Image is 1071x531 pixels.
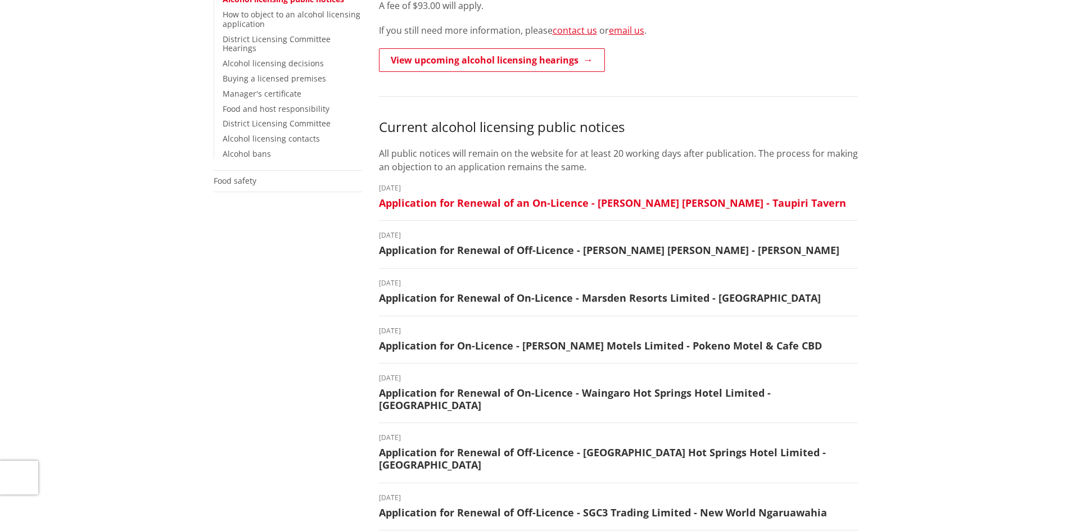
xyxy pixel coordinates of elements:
[379,119,858,135] h3: Current alcohol licensing public notices
[379,197,858,210] h3: Application for Renewal of an On-Licence - [PERSON_NAME] [PERSON_NAME] - Taupiri Tavern
[379,507,858,519] h3: Application for Renewal of Off-Licence - SGC3 Trading Limited - New World Ngaruawahia
[379,292,858,305] h3: Application for Renewal of On-Licence - Marsden Resorts Limited - [GEOGRAPHIC_DATA]
[223,58,324,69] a: Alcohol licensing decisions
[609,24,644,37] a: email us​
[379,280,858,305] a: [DATE] Application for Renewal of On-Licence - Marsden Resorts Limited - [GEOGRAPHIC_DATA]
[379,24,858,37] p: If you still need more information, please ​ or .​
[379,375,858,411] a: [DATE] Application for Renewal of On-Licence - Waingaro Hot Springs Hotel Limited - [GEOGRAPHIC_D...
[223,73,326,84] a: Buying a licensed premises
[379,447,858,471] h3: Application for Renewal of Off-Licence - [GEOGRAPHIC_DATA] Hot Springs Hotel Limited - [GEOGRAPHI...
[379,185,858,192] time: [DATE]
[379,434,858,471] a: [DATE] Application for Renewal of Off-Licence - [GEOGRAPHIC_DATA] Hot Springs Hotel Limited - [GE...
[379,232,858,257] a: [DATE] Application for Renewal of Off-Licence - [PERSON_NAME] [PERSON_NAME] - [PERSON_NAME]
[223,118,331,129] a: District Licensing Committee
[1019,484,1060,524] iframe: Messenger Launcher
[223,88,301,99] a: Manager's certificate
[379,147,858,174] p: All public notices will remain on the website for at least 20 working days after publication. The...
[379,328,858,334] time: [DATE]
[223,9,360,29] a: How to object to an alcohol licensing application
[214,175,256,186] a: Food safety
[379,232,858,239] time: [DATE]
[379,48,605,72] a: View upcoming alcohol licensing hearings
[223,148,271,159] a: Alcohol bans
[379,375,858,382] time: [DATE]
[223,133,320,144] a: Alcohol licensing contacts
[553,24,597,37] a: contact us
[223,103,329,114] a: Food and host responsibility
[379,387,858,411] h3: Application for Renewal of On-Licence - Waingaro Hot Springs Hotel Limited - [GEOGRAPHIC_DATA]
[379,434,858,441] time: [DATE]
[379,280,858,287] time: [DATE]
[379,185,858,210] a: [DATE] Application for Renewal of an On-Licence - [PERSON_NAME] [PERSON_NAME] - Taupiri Tavern
[379,328,858,352] a: [DATE] Application for On-Licence - [PERSON_NAME] Motels Limited - Pokeno Motel & Cafe CBD
[223,34,331,54] a: District Licensing Committee Hearings
[379,244,858,257] h3: Application for Renewal of Off-Licence - [PERSON_NAME] [PERSON_NAME] - [PERSON_NAME]
[379,494,858,501] time: [DATE]
[379,494,858,519] a: [DATE] Application for Renewal of Off-Licence - SGC3 Trading Limited - New World Ngaruawahia
[379,340,858,352] h3: Application for On-Licence - [PERSON_NAME] Motels Limited - Pokeno Motel & Cafe CBD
